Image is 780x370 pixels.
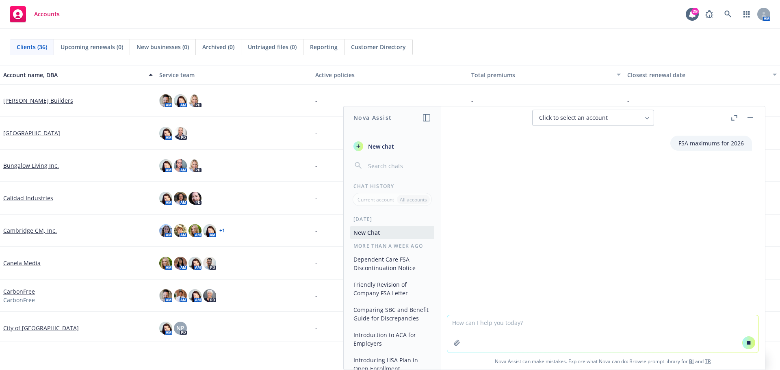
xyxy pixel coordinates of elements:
span: - [315,324,317,332]
div: Account name, DBA [3,71,144,79]
img: photo [159,94,172,107]
a: + 1 [219,228,225,233]
img: photo [174,159,187,172]
a: [PERSON_NAME] Builders [3,96,73,105]
img: photo [174,289,187,302]
button: Closest renewal date [624,65,780,84]
p: Current account [357,196,394,203]
img: photo [203,257,216,270]
a: Switch app [739,6,755,22]
button: Total premiums [468,65,624,84]
span: NP [176,324,184,332]
img: photo [203,289,216,302]
button: New Chat [350,226,434,239]
img: photo [174,224,187,237]
input: Search chats [366,160,431,171]
span: - [315,259,317,267]
button: Comparing SBC and Benefit Guide for Discrepancies [350,303,434,325]
a: CarbonFree [3,287,35,296]
span: - [627,96,629,105]
span: New businesses (0) [136,43,189,51]
span: - [315,226,317,235]
img: photo [188,192,201,205]
span: Reporting [310,43,338,51]
img: photo [188,257,201,270]
a: Search [720,6,736,22]
img: photo [174,127,187,140]
span: - [315,161,317,170]
span: CarbonFree [3,296,35,304]
img: photo [159,224,172,237]
span: - [315,291,317,300]
img: photo [159,192,172,205]
span: - [315,129,317,137]
span: Clients (36) [17,43,47,51]
img: photo [174,257,187,270]
a: Cambridge CM, Inc. [3,226,57,235]
img: photo [188,289,201,302]
span: Upcoming renewals (0) [61,43,123,51]
img: photo [159,159,172,172]
div: Closest renewal date [627,71,768,79]
img: photo [188,159,201,172]
h1: Nova Assist [353,113,392,122]
span: Nova Assist can make mistakes. Explore what Nova can do: Browse prompt library for and [444,353,762,370]
div: Active policies [315,71,465,79]
a: BI [689,358,694,365]
img: photo [188,224,201,237]
a: Canela Media [3,259,41,267]
button: Service team [156,65,312,84]
div: Total premiums [471,71,612,79]
span: Customer Directory [351,43,406,51]
span: - [315,96,317,105]
div: More than a week ago [344,242,441,249]
div: Chat History [344,183,441,190]
a: Report a Bug [701,6,717,22]
span: - [315,194,317,202]
span: - [471,96,473,105]
a: Accounts [6,3,63,26]
img: photo [174,94,187,107]
a: TR [705,358,711,365]
img: photo [188,94,201,107]
a: City of [GEOGRAPHIC_DATA] [3,324,79,332]
span: Accounts [34,11,60,17]
button: Introduction to ACA for Employers [350,328,434,350]
button: Click to select an account [532,110,654,126]
img: photo [159,289,172,302]
button: Dependent Care FSA Discontinuation Notice [350,253,434,275]
div: 29 [691,8,699,15]
button: Friendly Revision of Company FSA Letter [350,278,434,300]
img: photo [159,127,172,140]
span: Untriaged files (0) [248,43,297,51]
p: FSA maximums for 2026 [678,139,744,147]
a: Bungalow Living Inc. [3,161,59,170]
img: photo [159,322,172,335]
button: Active policies [312,65,468,84]
span: Click to select an account [539,114,608,122]
img: photo [174,192,187,205]
button: New chat [350,139,434,154]
a: [GEOGRAPHIC_DATA] [3,129,60,137]
p: All accounts [400,196,427,203]
div: [DATE] [344,216,441,223]
img: photo [203,224,216,237]
div: Service team [159,71,309,79]
img: photo [159,257,172,270]
a: Calidad Industries [3,194,53,202]
span: New chat [366,142,394,151]
span: Archived (0) [202,43,234,51]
